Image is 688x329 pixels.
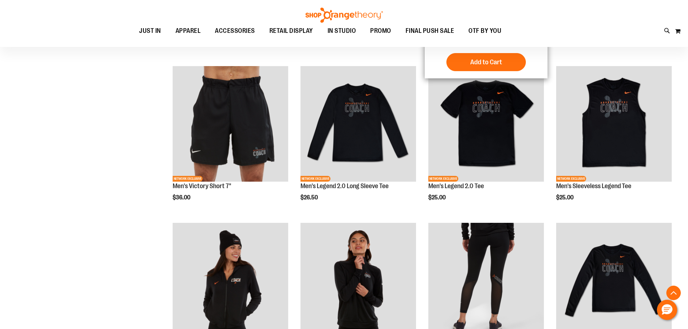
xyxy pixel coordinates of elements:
[370,23,391,39] span: PROMO
[300,66,416,183] a: OTF Mens Coach FA23 Legend 2.0 LS Tee - Black primary imageNETWORK EXCLUSIVE
[139,23,161,39] span: JUST IN
[215,23,255,39] span: ACCESSORIES
[328,23,356,39] span: IN STUDIO
[556,194,575,201] span: $25.00
[406,23,454,39] span: FINAL PUSH SALE
[556,66,672,182] img: OTF Mens Coach FA23 Legend Sleeveless Tee - Black primary image
[398,23,462,39] a: FINAL PUSH SALE
[173,182,231,190] a: Men's Victory Short 7"
[556,182,631,190] a: Men's Sleeveless Legend Tee
[468,23,501,39] span: OTF BY YOU
[363,23,398,39] a: PROMO
[132,23,168,39] a: JUST IN
[320,23,363,39] a: IN STUDIO
[304,8,384,23] img: Shop Orangetheory
[556,66,672,183] a: OTF Mens Coach FA23 Legend Sleeveless Tee - Black primary imageNETWORK EXCLUSIVE
[297,62,420,219] div: product
[173,66,288,183] a: OTF Mens Coach FA23 Victory Short - Black primary imageNETWORK EXCLUSIVE
[300,194,319,201] span: $26.50
[173,194,191,201] span: $36.00
[428,66,544,182] img: OTF Mens Coach FA23 Legend 2.0 SS Tee - Black primary image
[168,23,208,39] a: APPAREL
[300,182,389,190] a: Men's Legend 2.0 Long Sleeve Tee
[446,53,526,71] button: Add to Cart
[300,66,416,182] img: OTF Mens Coach FA23 Legend 2.0 LS Tee - Black primary image
[173,176,203,182] span: NETWORK EXCLUSIVE
[176,23,201,39] span: APPAREL
[428,182,484,190] a: Men's Legend 2.0 Tee
[428,194,447,201] span: $25.00
[553,62,675,219] div: product
[269,23,313,39] span: RETAIL DISPLAY
[300,176,330,182] span: NETWORK EXCLUSIVE
[470,58,502,66] span: Add to Cart
[657,300,677,320] button: Hello, have a question? Let’s chat.
[428,176,458,182] span: NETWORK EXCLUSIVE
[556,176,586,182] span: NETWORK EXCLUSIVE
[425,62,548,219] div: product
[169,62,292,219] div: product
[461,23,509,39] a: OTF BY YOU
[666,286,681,300] button: Back To Top
[262,23,320,39] a: RETAIL DISPLAY
[428,66,544,183] a: OTF Mens Coach FA23 Legend 2.0 SS Tee - Black primary imageNETWORK EXCLUSIVE
[173,66,288,182] img: OTF Mens Coach FA23 Victory Short - Black primary image
[208,23,262,39] a: ACCESSORIES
